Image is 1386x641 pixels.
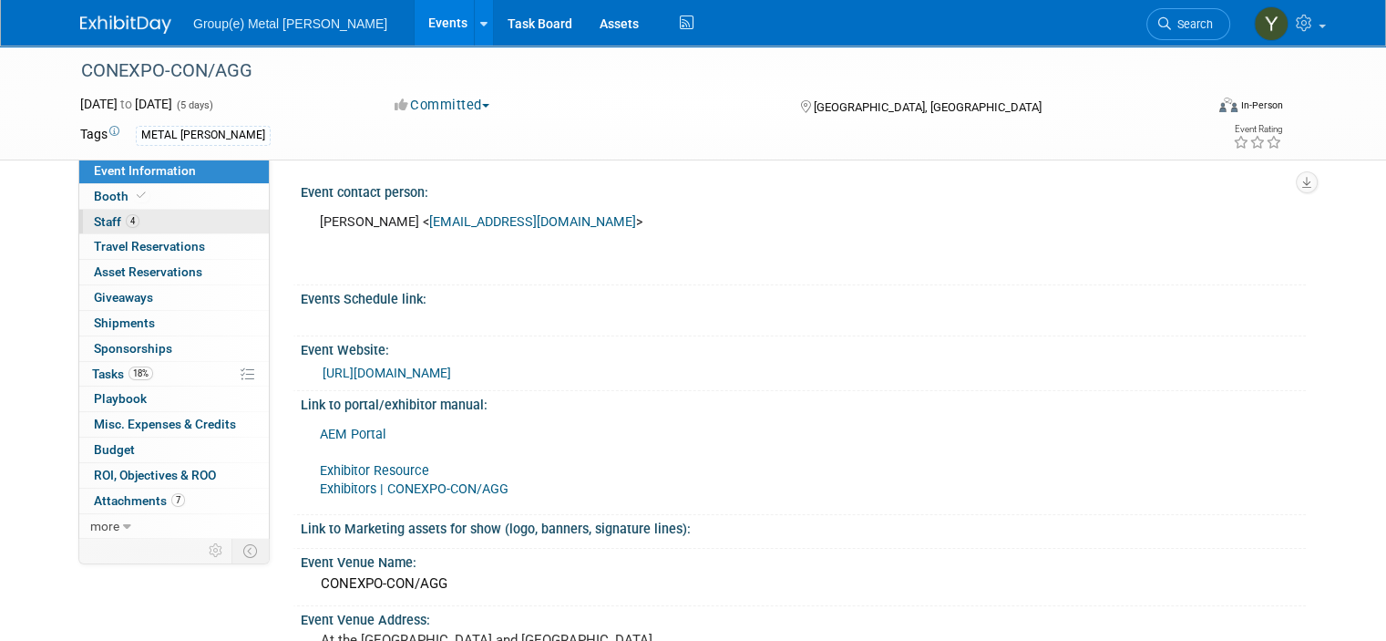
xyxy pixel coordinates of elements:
[128,367,153,380] span: 18%
[1219,98,1237,112] img: Format-Inperson.png
[94,468,216,482] span: ROI, Objectives & ROO
[94,189,149,203] span: Booth
[1171,17,1213,31] span: Search
[1146,8,1230,40] a: Search
[301,549,1306,572] div: Event Venue Name:
[94,290,153,305] span: Giveaways
[814,100,1042,114] span: [GEOGRAPHIC_DATA], [GEOGRAPHIC_DATA]
[137,191,146,201] i: Booth reservation complete
[94,264,202,279] span: Asset Reservations
[79,210,269,234] a: Staff4
[79,463,269,488] a: ROI, Objectives & ROO
[79,387,269,411] a: Playbook
[79,159,269,183] a: Event Information
[94,315,155,330] span: Shipments
[79,260,269,284] a: Asset Reservations
[1233,125,1282,134] div: Event Rating
[388,96,497,115] button: Committed
[200,539,232,563] td: Personalize Event Tab Strip
[1240,98,1283,112] div: In-Person
[75,55,1181,88] div: CONEXPO-CON/AGG
[79,184,269,209] a: Booth
[92,367,153,381] span: Tasks
[79,311,269,336] a: Shipments
[118,97,135,111] span: to
[323,366,451,380] a: [URL][DOMAIN_NAME]
[79,362,269,387] a: Tasks18%
[301,285,1306,308] div: Events Schedule link:
[94,417,236,431] span: Misc. Expenses & Credits
[136,126,271,145] div: METAL [PERSON_NAME]
[94,341,172,356] span: Sponsorships
[1254,6,1288,41] img: Yannick Taillon
[301,606,1306,629] div: Event Venue Address:
[79,234,269,259] a: Travel Reservations
[301,391,1306,414] div: Link to portal/exhibitor manual:
[80,16,171,34] img: ExhibitDay
[94,493,185,508] span: Attachments
[79,336,269,361] a: Sponsorships
[94,391,147,406] span: Playbook
[79,285,269,310] a: Giveaways
[320,463,429,479] a: Exhibitor Resource
[171,493,185,507] span: 7
[94,163,196,178] span: Event Information
[320,427,385,442] a: AEM Portal
[320,481,508,497] a: Exhibitors | CONEXPO-CON/AGG
[232,539,270,563] td: Toggle Event Tabs
[193,16,387,31] span: Group(e) Metal [PERSON_NAME]
[307,204,1109,277] div: [PERSON_NAME] < >
[80,97,172,111] span: [DATE] [DATE]
[79,489,269,513] a: Attachments7
[94,239,205,253] span: Travel Reservations
[79,412,269,437] a: Misc. Expenses & Credits
[80,125,119,146] td: Tags
[90,519,119,533] span: more
[94,214,139,229] span: Staff
[301,515,1306,538] div: Link to Marketing assets for show (logo, banners, signature lines):
[79,438,269,462] a: Budget
[94,442,135,457] span: Budget
[429,214,636,230] a: [EMAIL_ADDRESS][DOMAIN_NAME]
[126,214,139,228] span: 4
[301,179,1306,202] div: Event contact person:
[175,99,213,111] span: (5 days)
[1105,95,1283,122] div: Event Format
[314,570,1292,598] div: CONEXPO-CON/AGG
[79,514,269,539] a: more
[301,336,1306,359] div: Event Website:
